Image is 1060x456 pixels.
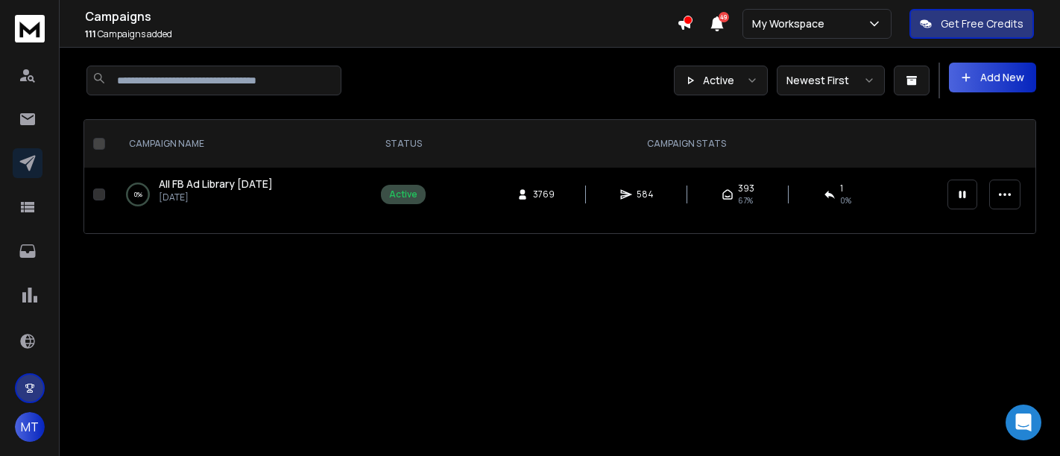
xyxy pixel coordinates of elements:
span: 67 % [738,194,753,206]
span: 584 [637,189,654,200]
p: 0 % [134,187,142,202]
button: MT [15,412,45,442]
span: All FB Ad Library [DATE] [159,177,273,191]
p: My Workspace [752,16,830,31]
td: 0%All FB Ad Library [DATE][DATE] [111,168,372,221]
span: 49 [719,12,729,22]
span: 1 [840,183,843,194]
p: Active [703,73,734,88]
th: STATUS [372,120,435,168]
h1: Campaigns [85,7,677,25]
span: 111 [85,28,96,40]
button: Add New [949,63,1036,92]
th: CAMPAIGN STATS [435,120,938,168]
span: 0 % [840,194,851,206]
th: CAMPAIGN NAME [111,120,372,168]
button: Newest First [777,66,885,95]
p: Get Free Credits [941,16,1023,31]
span: 393 [738,183,754,194]
a: All FB Ad Library [DATE] [159,177,273,191]
p: [DATE] [159,191,273,203]
span: 3769 [533,189,555,200]
img: logo [15,15,45,42]
div: Active [389,189,417,200]
p: Campaigns added [85,28,677,40]
div: Open Intercom Messenger [1006,405,1041,440]
button: Get Free Credits [909,9,1034,39]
